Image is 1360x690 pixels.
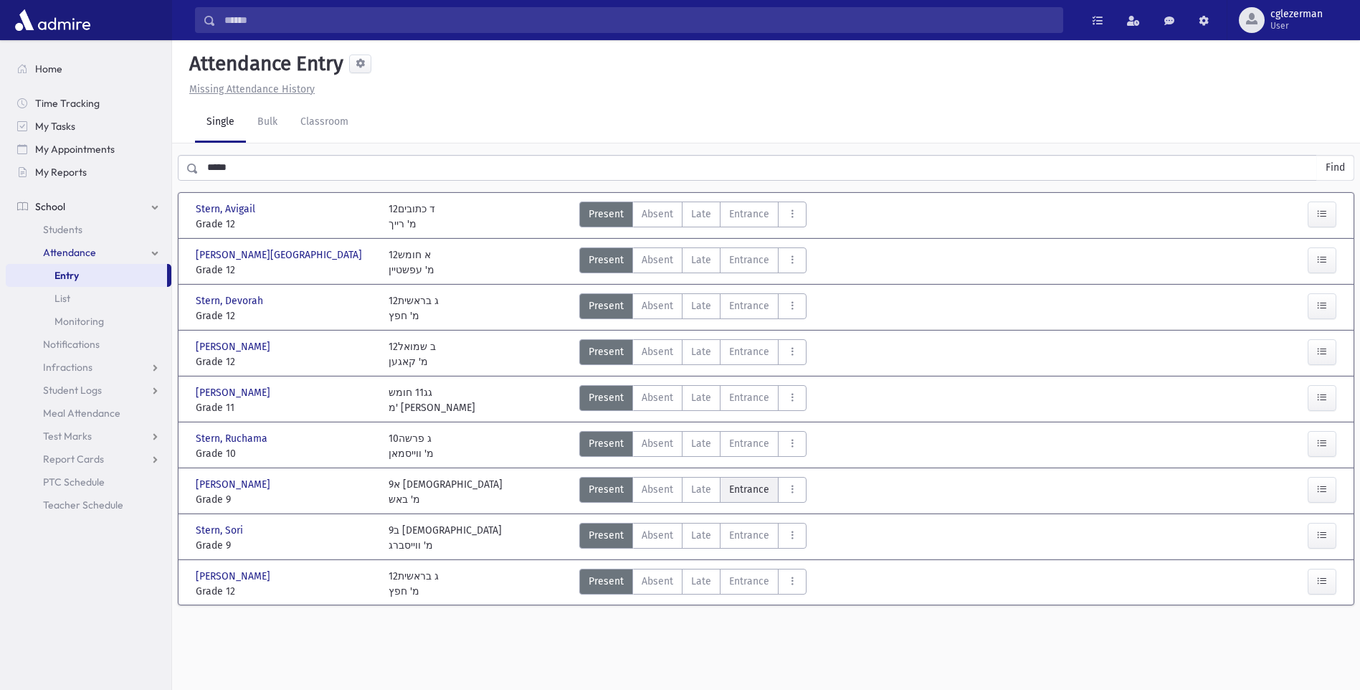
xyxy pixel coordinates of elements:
[642,574,673,589] span: Absent
[196,446,374,461] span: Grade 10
[196,538,374,553] span: Grade 9
[43,407,120,420] span: Meal Attendance
[589,436,624,451] span: Present
[691,436,711,451] span: Late
[6,379,171,402] a: Student Logs
[579,385,807,415] div: AttTypes
[579,523,807,553] div: AttTypes
[579,202,807,232] div: AttTypes
[1317,156,1354,180] button: Find
[54,269,79,282] span: Entry
[642,298,673,313] span: Absent
[43,498,123,511] span: Teacher Schedule
[6,493,171,516] a: Teacher Schedule
[43,476,105,488] span: PTC Schedule
[691,207,711,222] span: Late
[589,528,624,543] span: Present
[196,584,374,599] span: Grade 12
[642,207,673,222] span: Absent
[35,200,65,213] span: School
[196,492,374,507] span: Grade 9
[642,344,673,359] span: Absent
[389,247,434,278] div: 12א חומש מ' עפשטיין
[6,471,171,493] a: PTC Schedule
[1270,20,1323,32] span: User
[589,344,624,359] span: Present
[196,339,273,354] span: [PERSON_NAME]
[389,293,439,323] div: 12ג בראשית מ' חפץ
[389,202,435,232] div: 12ד כתובים מ' רייך
[216,7,1062,33] input: Search
[579,247,807,278] div: AttTypes
[642,436,673,451] span: Absent
[196,217,374,232] span: Grade 12
[196,477,273,492] span: [PERSON_NAME]
[43,430,92,443] span: Test Marks
[6,115,171,138] a: My Tasks
[389,523,502,553] div: 9ב [DEMOGRAPHIC_DATA] מ' ווייסברג
[691,390,711,405] span: Late
[6,138,171,161] a: My Appointments
[6,161,171,184] a: My Reports
[389,431,434,461] div: 10ג פרשה מ' ווייסמאן
[6,287,171,310] a: List
[43,246,96,259] span: Attendance
[54,315,104,328] span: Monitoring
[729,482,769,497] span: Entrance
[691,574,711,589] span: Late
[54,292,70,305] span: List
[729,390,769,405] span: Entrance
[196,400,374,415] span: Grade 11
[246,103,289,143] a: Bulk
[729,344,769,359] span: Entrance
[196,523,246,538] span: Stern, Sori
[729,298,769,313] span: Entrance
[1270,9,1323,20] span: cglezerman
[642,390,673,405] span: Absent
[6,425,171,448] a: Test Marks
[195,103,246,143] a: Single
[6,92,171,115] a: Time Tracking
[642,528,673,543] span: Absent
[6,356,171,379] a: Infractions
[6,402,171,425] a: Meal Attendance
[389,569,439,599] div: 12ג בראשית מ' חפץ
[196,247,365,263] span: [PERSON_NAME][GEOGRAPHIC_DATA]
[691,252,711,268] span: Late
[35,166,87,179] span: My Reports
[196,202,258,217] span: Stern, Avigail
[691,298,711,313] span: Late
[184,52,343,76] h5: Attendance Entry
[43,338,100,351] span: Notifications
[589,298,624,313] span: Present
[6,264,167,287] a: Entry
[43,361,92,374] span: Infractions
[43,223,82,236] span: Students
[6,195,171,218] a: School
[6,333,171,356] a: Notifications
[691,344,711,359] span: Late
[579,339,807,369] div: AttTypes
[642,482,673,497] span: Absent
[642,252,673,268] span: Absent
[196,293,266,308] span: Stern, Devorah
[196,308,374,323] span: Grade 12
[729,574,769,589] span: Entrance
[589,207,624,222] span: Present
[35,143,115,156] span: My Appointments
[389,385,475,415] div: גג11 חומש מ' [PERSON_NAME]
[184,83,315,95] a: Missing Attendance History
[196,263,374,278] span: Grade 12
[6,310,171,333] a: Monitoring
[579,477,807,507] div: AttTypes
[729,528,769,543] span: Entrance
[43,384,102,397] span: Student Logs
[691,528,711,543] span: Late
[196,385,273,400] span: [PERSON_NAME]
[589,252,624,268] span: Present
[729,207,769,222] span: Entrance
[43,453,104,465] span: Report Cards
[196,569,273,584] span: [PERSON_NAME]
[579,293,807,323] div: AttTypes
[579,569,807,599] div: AttTypes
